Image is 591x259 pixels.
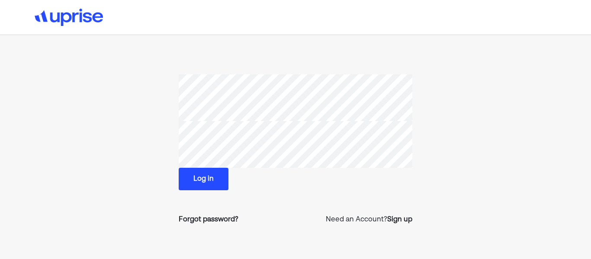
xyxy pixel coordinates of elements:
p: Need an Account? [326,214,412,225]
button: Log in [179,168,228,190]
a: Forgot password? [179,214,238,225]
a: Sign up [387,214,412,225]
